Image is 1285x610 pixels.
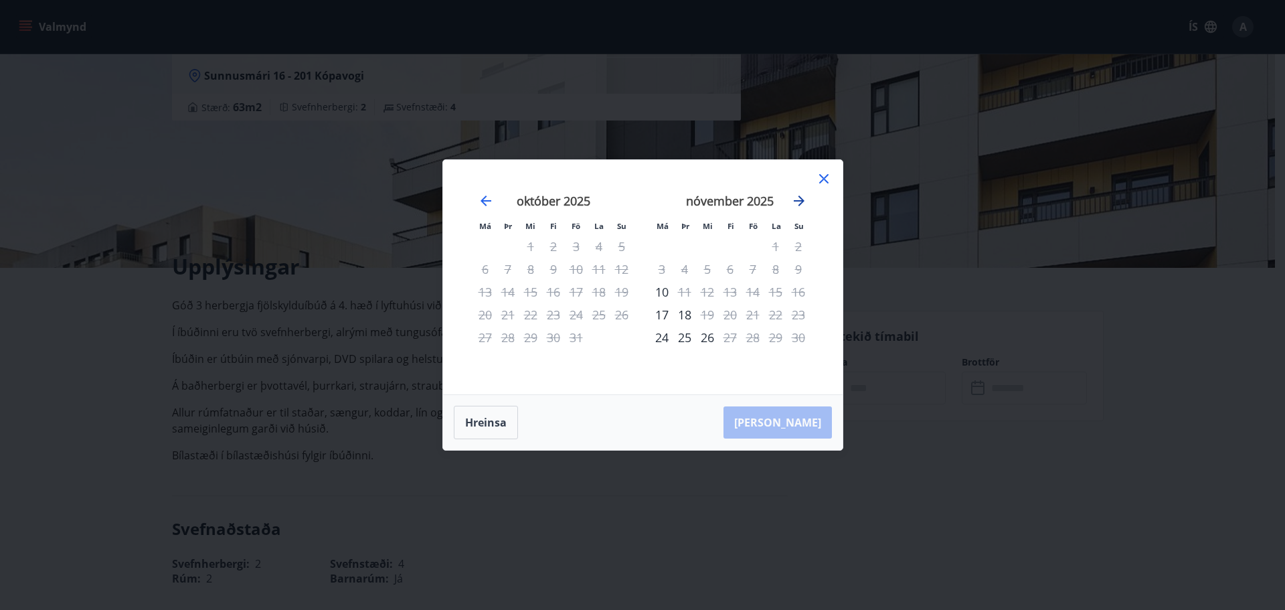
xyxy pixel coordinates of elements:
td: Not available. fimmtudagur, 20. nóvember 2025 [719,303,742,326]
td: Not available. laugardagur, 15. nóvember 2025 [764,281,787,303]
td: Not available. mánudagur, 13. október 2025 [474,281,497,303]
td: Not available. sunnudagur, 16. nóvember 2025 [787,281,810,303]
td: Not available. mánudagur, 6. október 2025 [474,258,497,281]
td: Not available. þriðjudagur, 4. nóvember 2025 [673,258,696,281]
td: Not available. miðvikudagur, 8. október 2025 [519,258,542,281]
td: Not available. laugardagur, 4. október 2025 [588,235,610,258]
div: Aðeins útritun í boði [696,303,719,326]
td: Not available. sunnudagur, 12. október 2025 [610,258,633,281]
td: Not available. föstudagur, 21. nóvember 2025 [742,303,764,326]
td: Not available. föstudagur, 7. nóvember 2025 [742,258,764,281]
td: Not available. fimmtudagur, 23. október 2025 [542,303,565,326]
td: Not available. miðvikudagur, 12. nóvember 2025 [696,281,719,303]
td: Not available. fimmtudagur, 2. október 2025 [542,235,565,258]
td: Not available. laugardagur, 18. október 2025 [588,281,610,303]
td: Not available. sunnudagur, 9. nóvember 2025 [787,258,810,281]
small: Su [794,221,804,231]
div: Calendar [459,176,827,378]
div: Aðeins innritun í boði [651,303,673,326]
div: Move forward to switch to the next month. [791,193,807,209]
td: Not available. miðvikudagur, 29. október 2025 [519,326,542,349]
td: Not available. fimmtudagur, 27. nóvember 2025 [719,326,742,349]
small: Fi [727,221,734,231]
td: Not available. miðvikudagur, 15. október 2025 [519,281,542,303]
div: Aðeins innritun í boði [651,281,673,303]
td: Not available. fimmtudagur, 9. október 2025 [542,258,565,281]
td: Not available. laugardagur, 22. nóvember 2025 [764,303,787,326]
td: Not available. laugardagur, 25. október 2025 [588,303,610,326]
div: Aðeins útritun í boði [673,281,696,303]
td: Not available. miðvikudagur, 5. nóvember 2025 [696,258,719,281]
td: Not available. laugardagur, 29. nóvember 2025 [764,326,787,349]
td: Not available. miðvikudagur, 22. október 2025 [519,303,542,326]
td: Not available. laugardagur, 11. október 2025 [588,258,610,281]
div: 18 [673,303,696,326]
td: Not available. mánudagur, 3. nóvember 2025 [651,258,673,281]
td: Choose þriðjudagur, 18. nóvember 2025 as your check-in date. It’s available. [673,303,696,326]
td: Not available. fimmtudagur, 13. nóvember 2025 [719,281,742,303]
div: 25 [673,326,696,349]
td: Not available. fimmtudagur, 16. október 2025 [542,281,565,303]
td: Not available. föstudagur, 14. nóvember 2025 [742,281,764,303]
td: Not available. föstudagur, 28. nóvember 2025 [742,326,764,349]
td: Not available. sunnudagur, 26. október 2025 [610,303,633,326]
td: Not available. miðvikudagur, 19. nóvember 2025 [696,303,719,326]
small: Þr [504,221,512,231]
td: Choose mánudagur, 24. nóvember 2025 as your check-in date. It’s available. [651,326,673,349]
small: Má [657,221,669,231]
td: Not available. miðvikudagur, 1. október 2025 [519,235,542,258]
div: 26 [696,326,719,349]
td: Not available. föstudagur, 17. október 2025 [565,281,588,303]
td: Not available. sunnudagur, 2. nóvember 2025 [787,235,810,258]
td: Not available. föstudagur, 10. október 2025 [565,258,588,281]
td: Not available. fimmtudagur, 6. nóvember 2025 [719,258,742,281]
td: Not available. sunnudagur, 30. nóvember 2025 [787,326,810,349]
td: Not available. fimmtudagur, 30. október 2025 [542,326,565,349]
td: Choose mánudagur, 17. nóvember 2025 as your check-in date. It’s available. [651,303,673,326]
td: Not available. sunnudagur, 5. október 2025 [610,235,633,258]
small: Fi [550,221,557,231]
td: Choose miðvikudagur, 26. nóvember 2025 as your check-in date. It’s available. [696,326,719,349]
small: Mi [525,221,535,231]
td: Not available. þriðjudagur, 21. október 2025 [497,303,519,326]
button: Hreinsa [454,406,518,439]
small: Fö [572,221,580,231]
small: Þr [681,221,689,231]
td: Not available. föstudagur, 24. október 2025 [565,303,588,326]
td: Not available. laugardagur, 1. nóvember 2025 [764,235,787,258]
small: Má [479,221,491,231]
td: Not available. laugardagur, 8. nóvember 2025 [764,258,787,281]
td: Not available. þriðjudagur, 11. nóvember 2025 [673,281,696,303]
small: La [772,221,781,231]
strong: nóvember 2025 [686,193,774,209]
td: Not available. þriðjudagur, 28. október 2025 [497,326,519,349]
div: Aðeins útritun í boði [719,326,742,349]
small: Fö [749,221,758,231]
small: Mi [703,221,713,231]
small: Su [617,221,626,231]
td: Not available. föstudagur, 31. október 2025 [565,326,588,349]
td: Choose þriðjudagur, 25. nóvember 2025 as your check-in date. It’s available. [673,326,696,349]
td: Not available. sunnudagur, 23. nóvember 2025 [787,303,810,326]
td: Not available. föstudagur, 3. október 2025 [565,235,588,258]
div: Move backward to switch to the previous month. [478,193,494,209]
td: Not available. sunnudagur, 19. október 2025 [610,281,633,303]
td: Not available. mánudagur, 27. október 2025 [474,326,497,349]
div: Aðeins innritun í boði [651,326,673,349]
td: Choose mánudagur, 10. nóvember 2025 as your check-in date. It’s available. [651,281,673,303]
td: Not available. þriðjudagur, 7. október 2025 [497,258,519,281]
small: La [594,221,604,231]
td: Not available. mánudagur, 20. október 2025 [474,303,497,326]
td: Not available. þriðjudagur, 14. október 2025 [497,281,519,303]
strong: október 2025 [517,193,590,209]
